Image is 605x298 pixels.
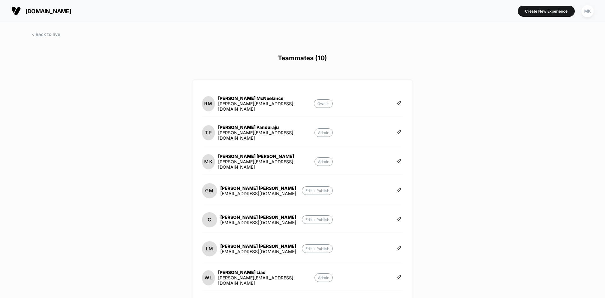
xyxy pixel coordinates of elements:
[218,125,314,130] div: [PERSON_NAME] Panduraju
[579,5,596,18] button: MK
[9,6,73,16] button: [DOMAIN_NAME]
[218,154,314,159] div: [PERSON_NAME] [PERSON_NAME]
[314,273,333,282] p: Admin
[218,130,314,141] div: [PERSON_NAME][EMAIL_ADDRESS][DOMAIN_NAME]
[11,6,21,16] img: Visually logo
[218,159,314,170] div: [PERSON_NAME][EMAIL_ADDRESS][DOMAIN_NAME]
[220,214,296,220] div: [PERSON_NAME] [PERSON_NAME]
[302,186,333,195] p: Edit + Publish
[218,270,314,275] div: [PERSON_NAME] Liao
[581,5,594,17] div: MK
[208,217,211,223] p: C
[314,99,333,108] p: Owner
[205,188,214,194] p: GM
[220,185,296,191] div: [PERSON_NAME] [PERSON_NAME]
[205,275,212,281] p: WL
[314,128,333,137] p: Admin
[206,246,213,252] p: LM
[220,243,296,249] div: [PERSON_NAME] [PERSON_NAME]
[205,130,212,136] p: TP
[204,159,212,165] p: MK
[220,191,296,196] div: [EMAIL_ADDRESS][DOMAIN_NAME]
[220,220,296,225] div: [EMAIL_ADDRESS][DOMAIN_NAME]
[204,101,212,107] p: RM
[26,8,71,15] span: [DOMAIN_NAME]
[218,96,314,101] div: [PERSON_NAME] McNeelance
[518,6,575,17] button: Create New Experience
[302,244,333,253] p: Edit + Publish
[302,215,333,224] p: Edit + Publish
[220,249,296,254] div: [EMAIL_ADDRESS][DOMAIN_NAME]
[218,101,314,112] div: [PERSON_NAME][EMAIL_ADDRESS][DOMAIN_NAME]
[314,157,333,166] p: Admin
[218,275,314,286] div: [PERSON_NAME][EMAIL_ADDRESS][DOMAIN_NAME]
